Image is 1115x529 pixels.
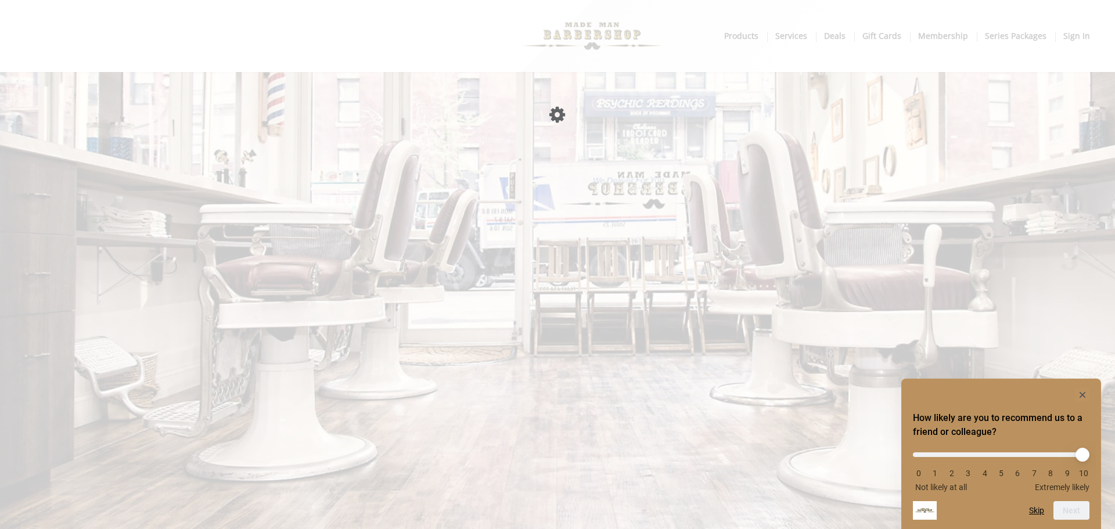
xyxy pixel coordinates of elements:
button: Hide survey [1076,388,1089,402]
li: 10 [1078,469,1089,478]
li: 2 [946,469,958,478]
h2: How likely are you to recommend us to a friend or colleague? Select an option from 0 to 10, with ... [913,411,1089,439]
li: 3 [962,469,974,478]
span: Not likely at all [915,483,967,492]
li: 8 [1045,469,1056,478]
span: Extremely likely [1035,483,1089,492]
li: 4 [979,469,991,478]
li: 9 [1062,469,1073,478]
div: How likely are you to recommend us to a friend or colleague? Select an option from 0 to 10, with ... [913,388,1089,520]
li: 6 [1012,469,1023,478]
button: Skip [1029,506,1044,515]
li: 7 [1028,469,1040,478]
button: Next question [1053,501,1089,520]
li: 0 [913,469,925,478]
li: 5 [995,469,1007,478]
li: 1 [929,469,941,478]
div: How likely are you to recommend us to a friend or colleague? Select an option from 0 to 10, with ... [913,444,1089,492]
